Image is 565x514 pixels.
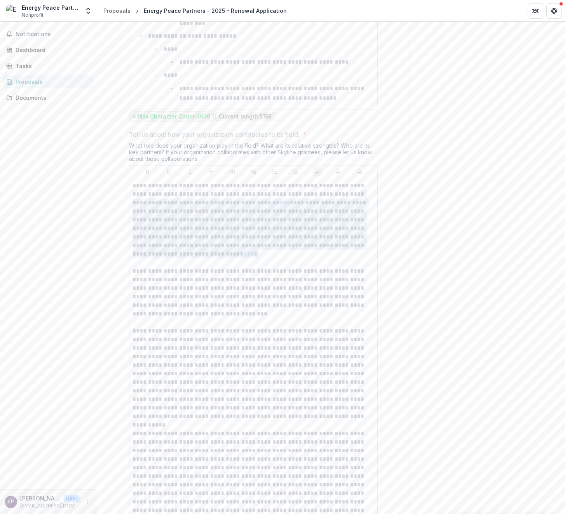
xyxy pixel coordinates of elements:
[16,62,87,70] div: Tasks
[528,3,543,19] button: Partners
[3,75,94,88] a: Proposals
[206,167,216,176] button: Strike
[16,94,87,102] div: Documents
[22,3,80,12] div: Energy Peace Partners
[129,130,300,139] p: Tell us about how your organization contributes to its field.
[312,167,322,176] button: Align Left
[6,5,19,17] img: Energy Peace Partners
[3,91,94,104] a: Documents
[219,113,272,120] p: Current length: 5158
[100,5,290,16] nav: breadcrumb
[83,3,94,19] button: Open entity switcher
[20,494,61,502] p: [PERSON_NAME]
[546,3,562,19] button: Get Help
[249,167,258,176] button: Heading 2
[8,499,14,504] div: Lindsey Padjen
[137,113,210,120] p: Max Character Count: 6000
[270,167,279,176] button: Bullet List
[16,78,87,86] div: Proposals
[185,167,195,176] button: Italicize
[103,7,131,15] div: Proposals
[333,167,343,176] button: Align Center
[100,5,134,16] a: Proposals
[143,167,152,176] button: Bold
[164,167,173,176] button: Underline
[16,31,91,38] span: Notifications
[129,142,378,165] div: What role does your organization play in the field? What are its relative strengths? Who are its ...
[64,495,80,502] p: User
[355,167,364,176] button: Align Right
[16,46,87,54] div: Dashboard
[83,497,92,507] button: More
[20,502,80,509] p: [EMAIL_ADDRESS][DOMAIN_NAME]
[3,44,94,56] a: Dashboard
[228,167,237,176] button: Heading 1
[3,28,94,40] button: Notifications
[144,7,287,15] div: Energy Peace Partners - 2025 - Renewal Application
[291,167,300,176] button: Ordered List
[3,59,94,72] a: Tasks
[22,12,44,19] span: Nonprofit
